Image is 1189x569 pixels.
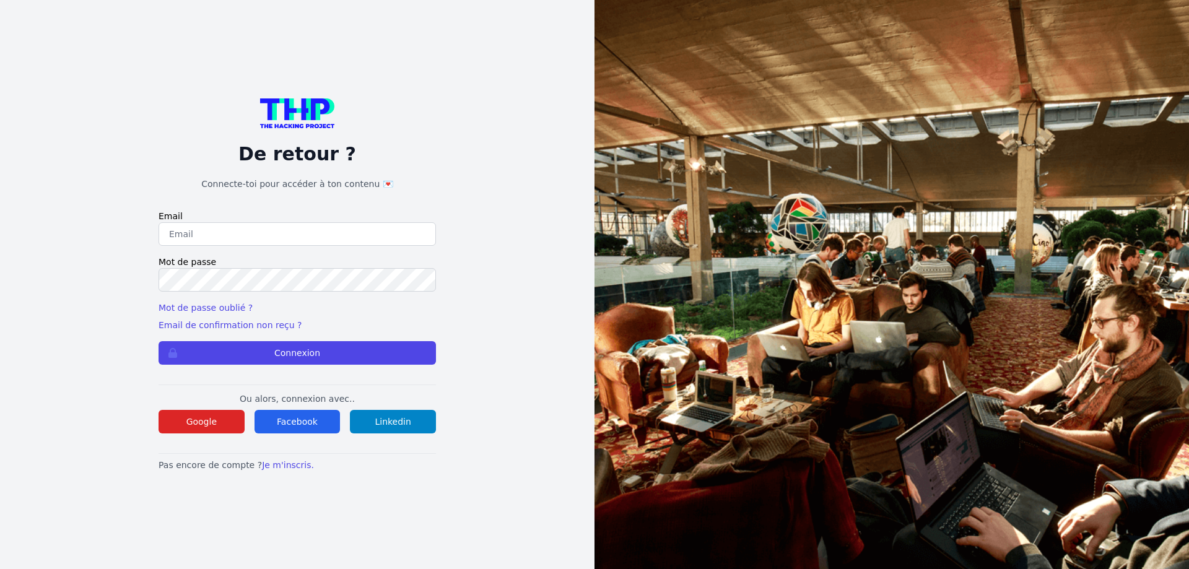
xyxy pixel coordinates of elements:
[350,410,436,433] button: Linkedin
[159,303,253,313] a: Mot de passe oublié ?
[159,393,436,405] p: Ou alors, connexion avec..
[159,410,245,433] button: Google
[159,222,436,246] input: Email
[159,178,436,190] h1: Connecte-toi pour accéder à ton contenu 💌
[159,320,302,330] a: Email de confirmation non reçu ?
[262,460,314,470] a: Je m'inscris.
[159,459,436,471] p: Pas encore de compte ?
[159,341,436,365] button: Connexion
[159,143,436,165] p: De retour ?
[159,256,436,268] label: Mot de passe
[159,210,436,222] label: Email
[260,98,334,128] img: logo
[255,410,341,433] button: Facebook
